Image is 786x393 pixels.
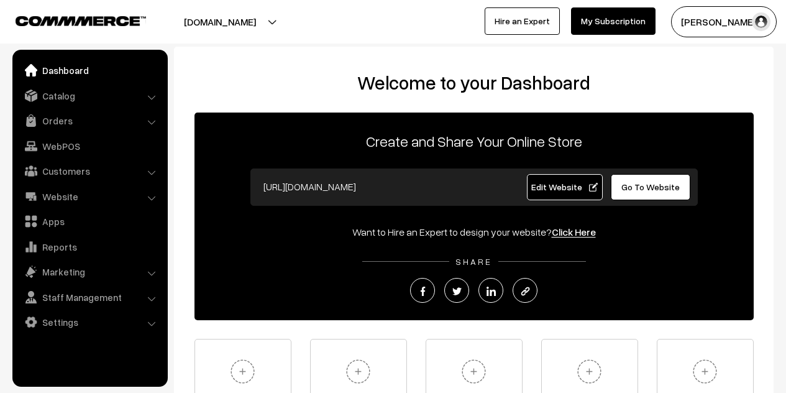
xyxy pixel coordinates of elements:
button: [PERSON_NAME] [671,6,777,37]
span: SHARE [449,256,498,267]
a: WebPOS [16,135,163,157]
img: plus.svg [572,354,606,389]
img: plus.svg [341,354,375,389]
a: Customers [16,160,163,182]
a: Apps [16,210,163,233]
img: plus.svg [457,354,491,389]
span: Go To Website [621,182,680,192]
a: Reports [16,236,163,258]
a: Dashboard [16,59,163,81]
h2: Welcome to your Dashboard [186,72,761,94]
button: [DOMAIN_NAME] [140,6,299,37]
a: Catalog [16,85,163,107]
div: Want to Hire an Expert to design your website? [194,224,754,239]
a: Website [16,185,163,208]
span: Edit Website [531,182,598,192]
a: Marketing [16,261,163,283]
p: Create and Share Your Online Store [194,130,754,152]
a: Settings [16,311,163,333]
img: plus.svg [688,354,722,389]
a: Go To Website [611,174,691,200]
a: COMMMERCE [16,12,124,27]
a: Click Here [552,226,596,238]
img: COMMMERCE [16,16,146,25]
a: Edit Website [527,174,603,200]
img: user [752,12,770,31]
a: Staff Management [16,286,163,308]
a: Orders [16,109,163,132]
a: Hire an Expert [485,7,560,35]
img: plus.svg [226,354,260,389]
a: My Subscription [571,7,656,35]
